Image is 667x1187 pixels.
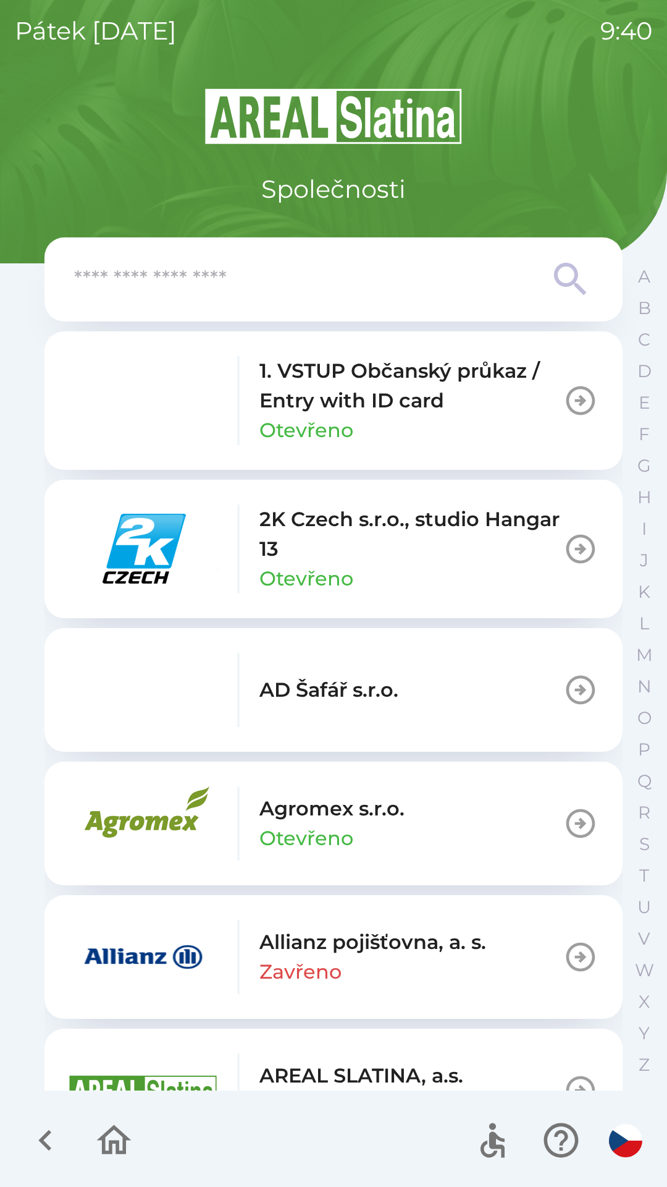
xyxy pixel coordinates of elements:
[259,957,342,987] p: Zavřeno
[637,896,651,918] p: U
[637,487,652,508] p: H
[629,482,660,513] button: H
[639,423,650,445] p: F
[637,770,652,792] p: Q
[635,959,654,981] p: W
[629,639,660,671] button: M
[639,392,650,414] p: E
[637,707,652,729] p: O
[44,480,623,618] button: 2K Czech s.r.o., studio Hangar 13Otevřeno
[639,1054,650,1076] p: Z
[629,1049,660,1081] button: Z
[629,860,660,891] button: T
[629,828,660,860] button: S
[640,550,648,571] p: J
[638,928,650,950] p: V
[629,387,660,419] button: E
[629,545,660,576] button: J
[15,12,177,49] p: pátek [DATE]
[629,324,660,355] button: C
[629,261,660,292] button: A
[69,364,217,438] img: 79c93659-7a2c-460d-85f3-2630f0b529cc.png
[638,581,650,603] p: K
[69,512,217,586] img: 46855577-05aa-44e5-9e88-426d6f140dc0.png
[629,891,660,923] button: U
[629,513,660,545] button: I
[638,802,650,823] p: R
[636,644,653,666] p: M
[629,450,660,482] button: G
[44,87,623,146] img: Logo
[259,1061,463,1091] p: AREAL SLATINA, a.s.
[259,415,353,445] p: Otevřeno
[629,1018,660,1049] button: Y
[44,895,623,1019] button: Allianz pojišťovna, a. s.Zavřeno
[629,671,660,702] button: N
[44,628,623,752] button: AD Šafář s.r.o.
[259,794,405,823] p: Agromex s.r.o.
[69,786,217,861] img: 33c739ec-f83b-42c3-a534-7980a31bd9ae.png
[629,576,660,608] button: K
[44,762,623,885] button: Agromex s.r.o.Otevřeno
[629,986,660,1018] button: X
[629,292,660,324] button: B
[259,675,398,705] p: AD Šafář s.r.o.
[638,329,650,351] p: C
[629,797,660,828] button: R
[639,613,649,634] p: L
[638,266,650,287] p: A
[261,171,406,208] p: Společnosti
[44,331,623,470] button: 1. VSTUP Občanský průkaz / Entry with ID cardOtevřeno
[637,676,652,697] p: N
[639,865,649,887] p: T
[259,564,353,593] p: Otevřeno
[629,702,660,734] button: O
[259,356,563,415] p: 1. VSTUP Občanský průkaz / Entry with ID card
[629,923,660,955] button: V
[637,360,652,382] p: D
[642,518,647,540] p: I
[638,297,651,319] p: B
[259,504,563,564] p: 2K Czech s.r.o., studio Hangar 13
[639,833,650,855] p: S
[44,1029,623,1152] button: AREAL SLATINA, a.s.Otevřeno
[69,920,217,994] img: f3415073-8ef0-49a2-9816-fbbc8a42d535.png
[609,1124,642,1157] img: cs flag
[638,739,650,760] p: P
[639,1023,650,1044] p: Y
[69,653,217,727] img: fe4c8044-c89c-4fb5-bacd-c2622eeca7e4.png
[629,734,660,765] button: P
[637,455,651,477] p: G
[600,12,652,49] p: 9:40
[259,823,353,853] p: Otevřeno
[629,355,660,387] button: D
[629,608,660,639] button: L
[629,955,660,986] button: W
[629,419,660,450] button: F
[629,765,660,797] button: Q
[69,1053,217,1128] img: aad3f322-fb90-43a2-be23-5ead3ef36ce5.png
[639,991,650,1013] p: X
[259,927,486,957] p: Allianz pojišťovna, a. s.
